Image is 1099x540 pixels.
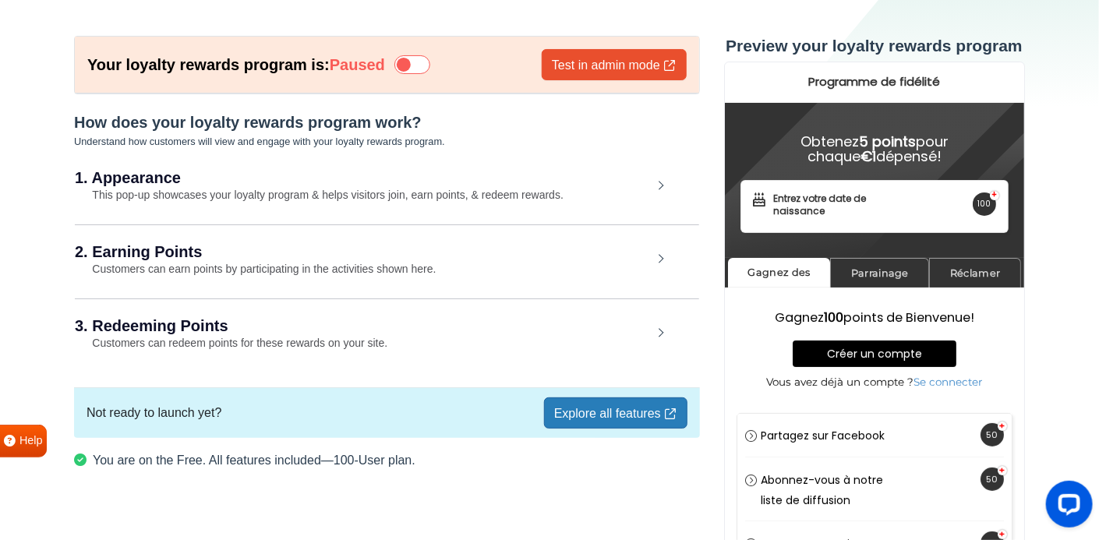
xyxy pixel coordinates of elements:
small: This pop-up showcases your loyalty program & helps visitors join, earn points, & redeem rewards. [75,189,564,201]
strong: €1 [136,85,152,104]
a: Se connecter [190,314,259,326]
p: Vous avez déjà un compte ? [28,313,273,328]
small: Understand how customers will view and engage with your loyalty rewards program. [74,136,445,147]
a: Explore all features [544,397,687,429]
strong: 5 points [135,70,192,90]
h3: Preview your loyalty rewards program [724,36,1025,55]
a: Gagnez des [4,196,106,226]
h3: Gagnez points de Bienvenue! [28,249,273,263]
h6: Your loyalty rewards program is: [87,55,385,74]
small: Customers can earn points by participating in the activities shown here. [75,263,436,275]
a: Test in admin mode [542,49,687,80]
h2: Programme de fidélité [9,14,292,27]
strong: Paused [330,56,385,73]
h2: 1. Appearance [75,170,652,185]
a: Parrainage [106,196,205,227]
span: Not ready to launch yet? [87,404,221,422]
h4: Obtenez pour chaque dépensé! [16,72,284,104]
a: Réclamer [205,196,297,227]
p: You are on the Free. All features included—100-User plan. [74,450,700,470]
iframe: LiveChat chat widget [1034,475,1099,540]
h5: How does your loyalty rewards program work? [74,113,700,132]
span: Help [19,432,43,450]
small: Customers can redeem points for these rewards on your site. [75,337,387,349]
strong: 100 [100,247,119,265]
h2: 2. Earning Points [75,244,652,259]
h2: 3. Redeeming Points [75,318,652,334]
a: Créer un compte [69,279,232,305]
